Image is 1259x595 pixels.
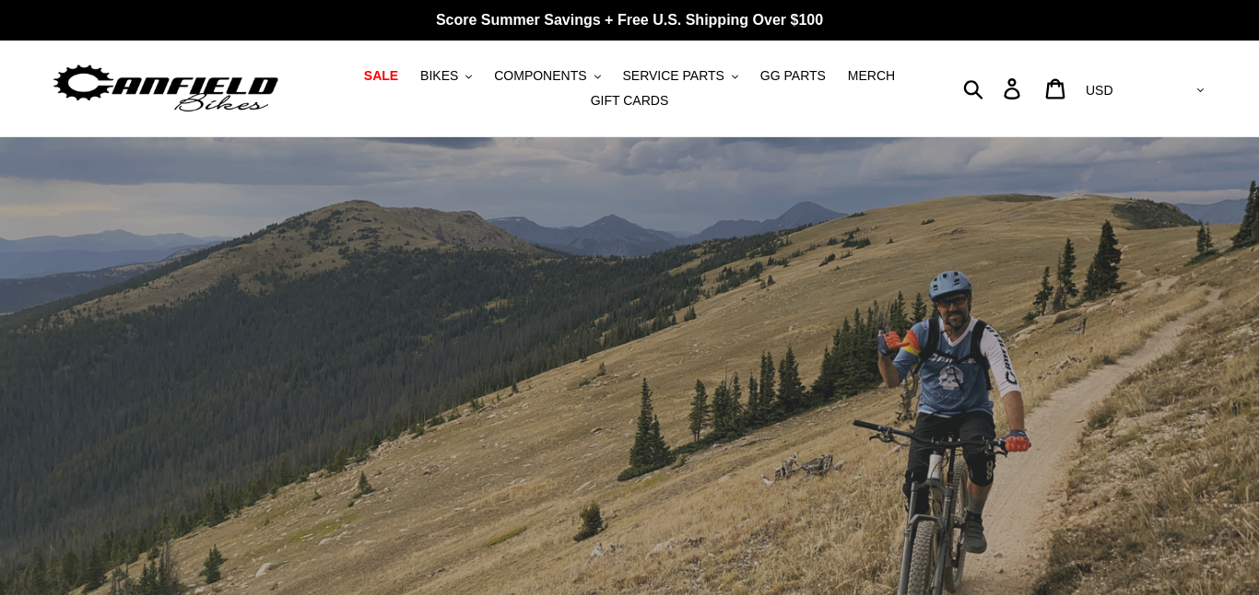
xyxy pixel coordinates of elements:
span: GIFT CARDS [591,93,669,109]
img: Canfield Bikes [51,60,281,118]
span: SERVICE PARTS [622,68,724,84]
span: GG PARTS [760,68,826,84]
button: BIKES [411,64,481,88]
button: COMPONENTS [485,64,609,88]
a: SALE [355,64,407,88]
span: COMPONENTS [494,68,586,84]
span: SALE [364,68,398,84]
a: MERCH [839,64,904,88]
a: GIFT CARDS [582,88,678,113]
a: GG PARTS [751,64,835,88]
button: SERVICE PARTS [613,64,747,88]
span: MERCH [848,68,895,84]
span: BIKES [420,68,458,84]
